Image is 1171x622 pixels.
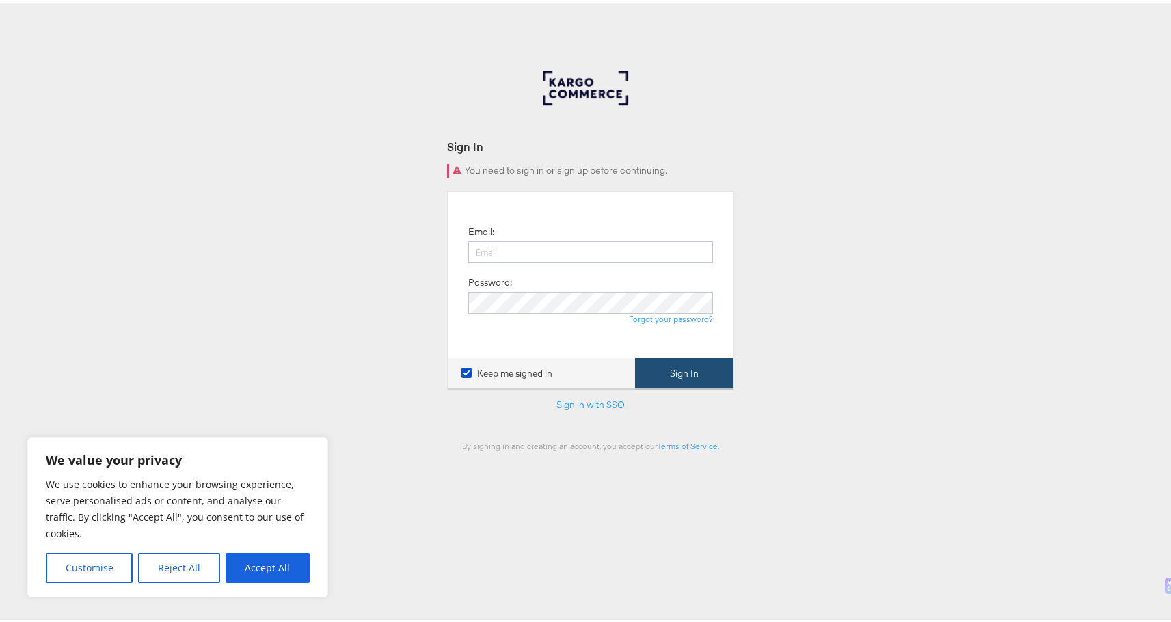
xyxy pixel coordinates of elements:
[46,474,310,539] p: We use cookies to enhance your browsing experience, serve personalised ads or content, and analys...
[138,550,219,580] button: Reject All
[27,435,328,595] div: We value your privacy
[46,550,133,580] button: Customise
[468,223,494,236] label: Email:
[447,161,734,175] div: You need to sign in or sign up before continuing.
[226,550,310,580] button: Accept All
[556,396,625,408] a: Sign in with SSO
[468,239,713,260] input: Email
[658,438,718,448] a: Terms of Service
[461,364,552,377] label: Keep me signed in
[635,355,733,386] button: Sign In
[447,438,734,448] div: By signing in and creating an account, you accept our .
[468,273,512,286] label: Password:
[447,136,734,152] div: Sign In
[629,311,713,321] a: Forgot your password?
[46,449,310,465] p: We value your privacy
